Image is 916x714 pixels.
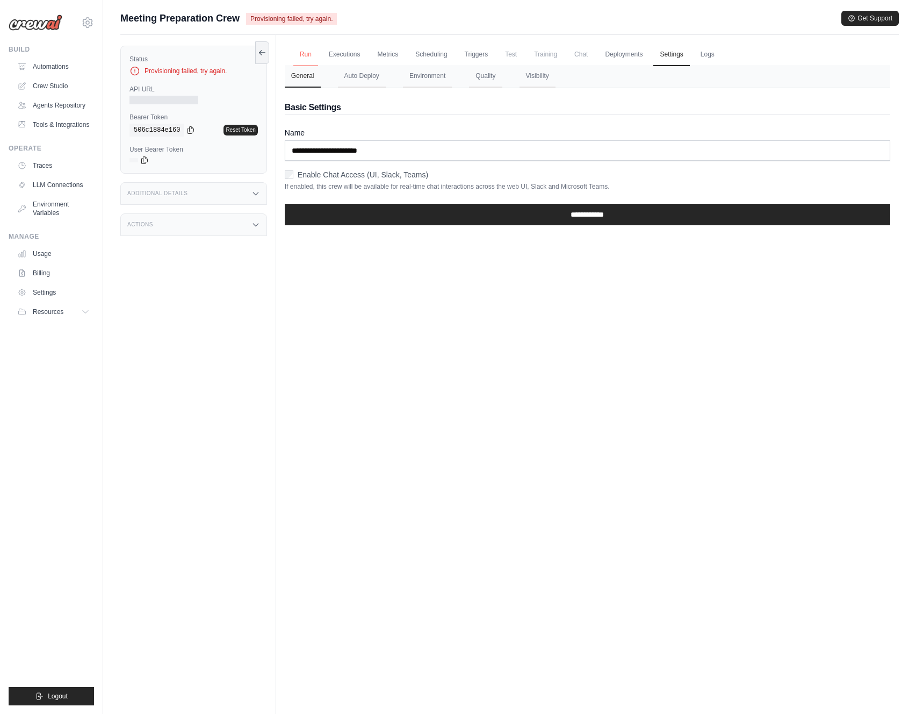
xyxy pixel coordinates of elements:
[285,182,890,191] p: If enabled, this crew will be available for real-time chat interactions across the web UI, Slack ...
[293,44,318,66] a: Run
[520,65,556,88] button: Visibility
[13,157,94,174] a: Traces
[338,65,386,88] button: Auto Deploy
[129,55,258,63] label: Status
[13,77,94,95] a: Crew Studio
[403,65,452,88] button: Environment
[33,308,63,316] span: Resources
[129,145,258,154] label: User Bearer Token
[13,245,94,262] a: Usage
[568,44,594,65] span: Chat is not available until the deployment is complete
[120,11,240,26] span: Meeting Preparation Crew
[13,97,94,114] a: Agents Repository
[9,15,62,31] img: Logo
[223,125,257,135] a: Reset Token
[127,190,187,197] h3: Additional Details
[48,692,68,701] span: Logout
[528,44,564,65] span: Training is not available until the deployment is complete
[322,44,367,66] a: Executions
[285,101,890,114] h2: Basic Settings
[469,65,502,88] button: Quality
[285,65,890,88] nav: Tabs
[9,232,94,241] div: Manage
[841,11,899,26] button: Get Support
[285,127,890,138] label: Name
[298,169,428,180] label: Enable Chat Access (UI, Slack, Teams)
[129,124,184,137] code: 506c1884e160
[13,116,94,133] a: Tools & Integrations
[653,44,689,66] a: Settings
[13,303,94,320] button: Resources
[694,44,721,66] a: Logs
[371,44,405,66] a: Metrics
[9,144,94,153] div: Operate
[13,58,94,75] a: Automations
[409,44,453,66] a: Scheduling
[13,284,94,301] a: Settings
[13,265,94,282] a: Billing
[129,113,258,122] label: Bearer Token
[598,44,649,66] a: Deployments
[9,45,94,54] div: Build
[129,85,258,94] label: API URL
[129,66,258,76] div: Provisioning failed, try again.
[246,13,337,25] span: Provisioning failed, try again.
[458,44,495,66] a: Triggers
[13,176,94,194] a: LLM Connections
[13,196,94,222] a: Environment Variables
[127,222,153,228] h3: Actions
[499,44,523,65] span: Test
[9,687,94,705] button: Logout
[285,65,321,88] button: General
